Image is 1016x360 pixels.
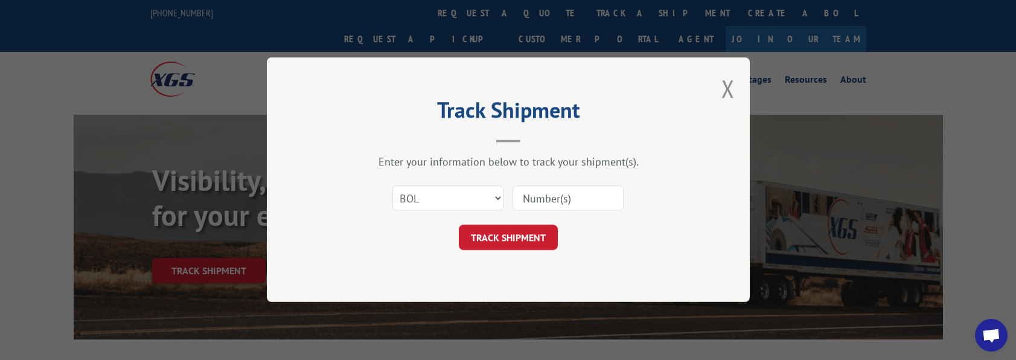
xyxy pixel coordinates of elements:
[975,319,1008,352] div: Open chat
[459,225,558,251] button: TRACK SHIPMENT
[327,101,689,124] h2: Track Shipment
[721,72,735,104] button: Close modal
[513,186,624,211] input: Number(s)
[327,155,689,169] div: Enter your information below to track your shipment(s).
